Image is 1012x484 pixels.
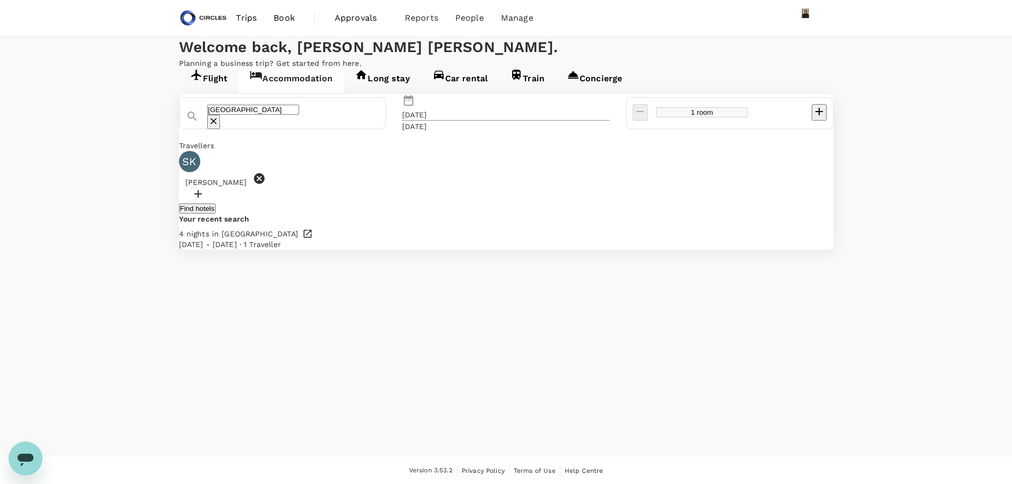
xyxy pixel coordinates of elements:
[220,125,222,128] button: Open
[462,465,505,477] a: Privacy Policy
[179,37,834,58] div: Welcome back , [PERSON_NAME] [PERSON_NAME] .
[179,140,834,151] div: Travellers
[236,12,257,24] span: Trips
[179,6,228,30] img: Circles
[421,69,499,93] a: Car rental
[405,12,438,24] span: Reports
[207,115,220,129] button: Clear
[514,465,556,477] a: Terms of Use
[514,467,556,474] span: Terms of Use
[8,441,42,475] iframe: Button to launch messaging window
[409,465,453,476] span: Version 3.53.2
[812,104,827,121] button: decrease
[402,121,427,132] div: [DATE]
[179,203,216,214] button: Find hotels
[344,69,421,93] a: Long stay
[179,151,200,172] div: SK
[179,214,834,224] p: Your recent search
[179,58,834,69] p: Planning a business trip? Get started from here.
[556,69,633,93] a: Concierge
[565,467,603,474] span: Help Centre
[402,109,427,120] div: [DATE]
[179,178,253,186] span: [PERSON_NAME]
[462,467,505,474] span: Privacy Policy
[501,12,533,24] span: Manage
[656,107,748,117] input: Add rooms
[179,151,834,188] div: SK[PERSON_NAME]
[274,12,295,24] span: Book
[633,104,648,121] button: decrease
[499,69,556,93] a: Train
[565,465,603,477] a: Help Centre
[239,69,344,93] a: Accommodation
[335,12,388,24] span: Approvals
[455,12,484,24] span: People
[795,7,817,29] img: Azizi Ratna Yulis Mohd Zin
[207,105,299,115] input: Search cities, hotels, work locations
[179,239,298,250] div: [DATE] - [DATE] · 1 Traveller
[179,69,239,93] a: Flight
[179,228,298,239] div: 4 nights in [GEOGRAPHIC_DATA]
